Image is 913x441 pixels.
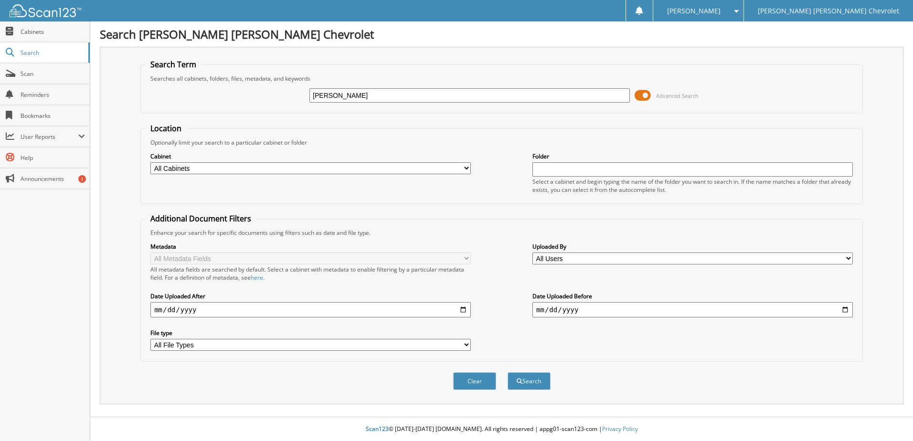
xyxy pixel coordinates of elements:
[100,26,903,42] h1: Search [PERSON_NAME] [PERSON_NAME] Chevrolet
[532,152,853,160] label: Folder
[21,49,84,57] span: Search
[251,273,263,282] a: here
[150,302,471,317] input: start
[150,265,471,282] div: All metadata fields are searched by default. Select a cabinet with metadata to enable filtering b...
[453,372,496,390] button: Clear
[21,154,85,162] span: Help
[146,59,201,70] legend: Search Term
[21,91,85,99] span: Reminders
[532,302,853,317] input: end
[78,175,86,183] div: 1
[150,242,471,251] label: Metadata
[21,112,85,120] span: Bookmarks
[366,425,389,433] span: Scan123
[21,28,85,36] span: Cabinets
[532,292,853,300] label: Date Uploaded Before
[146,74,858,83] div: Searches all cabinets, folders, files, metadata, and keywords
[865,395,913,441] iframe: Chat Widget
[508,372,551,390] button: Search
[532,242,853,251] label: Uploaded By
[21,133,78,141] span: User Reports
[532,178,853,194] div: Select a cabinet and begin typing the name of the folder you want to search in. If the name match...
[150,329,471,337] label: File type
[602,425,638,433] a: Privacy Policy
[146,213,256,224] legend: Additional Document Filters
[656,92,699,99] span: Advanced Search
[90,418,913,441] div: © [DATE]-[DATE] [DOMAIN_NAME]. All rights reserved | appg01-scan123-com |
[21,70,85,78] span: Scan
[146,123,186,134] legend: Location
[150,152,471,160] label: Cabinet
[758,8,899,14] span: [PERSON_NAME] [PERSON_NAME] Chevrolet
[10,4,81,17] img: scan123-logo-white.svg
[150,292,471,300] label: Date Uploaded After
[667,8,721,14] span: [PERSON_NAME]
[146,138,858,147] div: Optionally limit your search to a particular cabinet or folder
[146,229,858,237] div: Enhance your search for specific documents using filters such as date and file type.
[21,175,85,183] span: Announcements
